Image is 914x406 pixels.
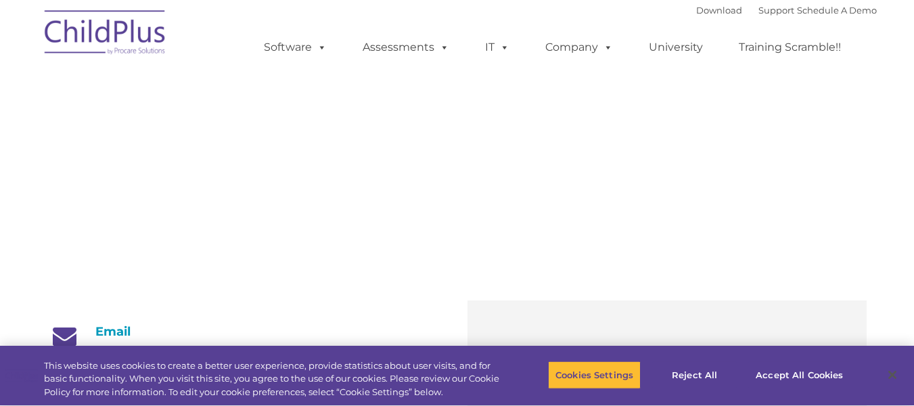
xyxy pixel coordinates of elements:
button: Close [877,360,907,390]
button: Accept All Cookies [748,361,850,389]
font: | [696,5,877,16]
a: Download [696,5,742,16]
button: Reject All [652,361,737,389]
div: This website uses cookies to create a better user experience, provide statistics about user visit... [44,359,503,399]
a: University [635,34,716,61]
img: ChildPlus by Procare Solutions [38,1,173,68]
a: Assessments [349,34,463,61]
a: Software [250,34,340,61]
a: Schedule A Demo [797,5,877,16]
a: Training Scramble!! [725,34,854,61]
a: Support [758,5,794,16]
a: Company [532,34,626,61]
h4: Email [48,324,447,339]
button: Cookies Settings [548,361,641,389]
a: IT [472,34,523,61]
